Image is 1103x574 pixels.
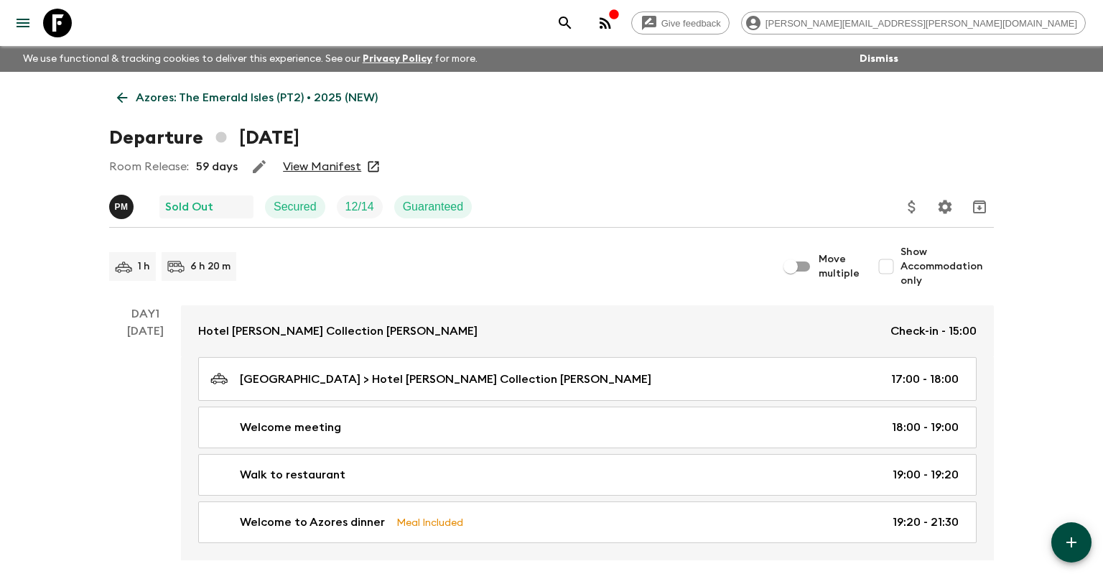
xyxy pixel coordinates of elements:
span: Move multiple [819,252,860,281]
span: Show Accommodation only [900,245,994,288]
p: 59 days [196,158,238,175]
a: Walk to restaurant19:00 - 19:20 [198,454,977,496]
button: Dismiss [856,49,902,69]
button: PM [109,195,136,219]
p: 1 h [138,259,150,274]
span: Paula Medeiros [109,199,136,210]
p: Room Release: [109,158,189,175]
p: P M [114,201,128,213]
p: Welcome meeting [240,419,341,436]
div: Trip Fill [337,195,383,218]
p: Secured [274,198,317,216]
a: Give feedback [631,11,730,34]
p: 17:00 - 18:00 [891,371,959,388]
p: Day 1 [109,305,181,323]
button: menu [9,9,37,37]
p: 19:20 - 21:30 [893,514,959,531]
p: Sold Out [165,198,213,216]
p: 18:00 - 19:00 [892,419,959,436]
button: Update Price, Early Bird Discount and Costs [898,193,926,221]
p: Walk to restaurant [240,466,345,483]
a: Azores: The Emerald Isles (PT2) • 2025 (NEW) [109,83,386,112]
p: Azores: The Emerald Isles (PT2) • 2025 (NEW) [136,89,378,106]
p: We use functional & tracking cookies to deliver this experience. See our for more. [17,46,483,72]
a: View Manifest [283,159,361,174]
div: [DATE] [127,323,164,560]
p: [GEOGRAPHIC_DATA] > Hotel [PERSON_NAME] Collection [PERSON_NAME] [240,371,651,388]
button: Settings [931,193,959,221]
p: 6 h 20 m [190,259,231,274]
p: Meal Included [396,514,463,530]
div: Secured [265,195,325,218]
p: 12 / 14 [345,198,374,216]
span: [PERSON_NAME][EMAIL_ADDRESS][PERSON_NAME][DOMAIN_NAME] [758,18,1085,29]
button: search adventures [551,9,580,37]
p: Check-in - 15:00 [890,323,977,340]
span: Give feedback [653,18,729,29]
p: Welcome to Azores dinner [240,514,385,531]
p: Hotel [PERSON_NAME] Collection [PERSON_NAME] [198,323,478,340]
button: Archive (Completed, Cancelled or Unsynced Departures only) [965,193,994,221]
a: Welcome meeting18:00 - 19:00 [198,407,977,448]
div: [PERSON_NAME][EMAIL_ADDRESS][PERSON_NAME][DOMAIN_NAME] [741,11,1086,34]
a: Welcome to Azores dinnerMeal Included19:20 - 21:30 [198,501,977,543]
p: 19:00 - 19:20 [893,466,959,483]
a: Hotel [PERSON_NAME] Collection [PERSON_NAME]Check-in - 15:00 [181,305,994,357]
a: [GEOGRAPHIC_DATA] > Hotel [PERSON_NAME] Collection [PERSON_NAME]17:00 - 18:00 [198,357,977,401]
a: Privacy Policy [363,54,432,64]
h1: Departure [DATE] [109,124,299,152]
p: Guaranteed [403,198,464,216]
